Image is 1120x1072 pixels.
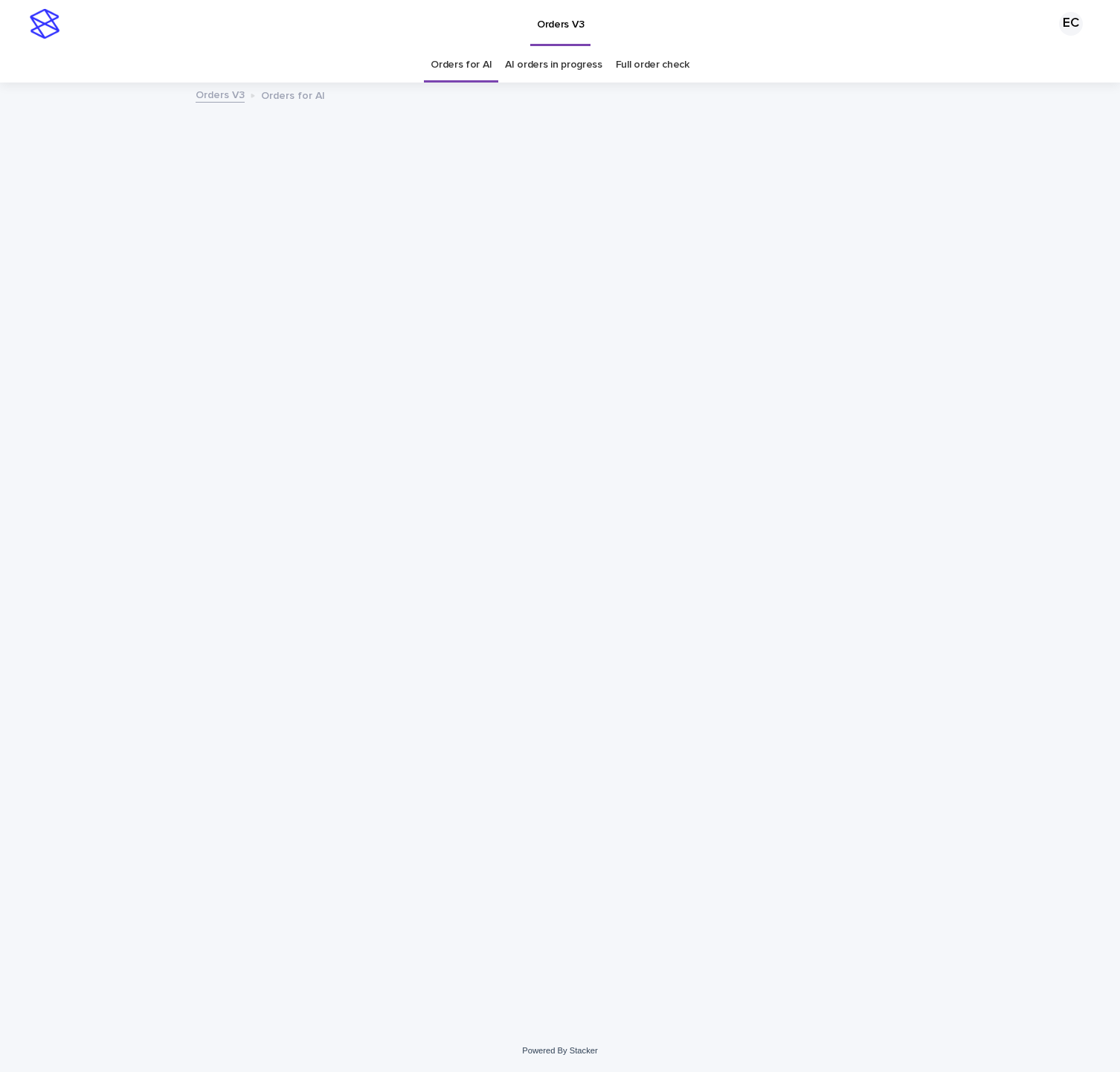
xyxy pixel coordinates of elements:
a: Powered By Stacker [522,1046,597,1055]
p: Orders for AI [261,86,325,103]
a: AI orders in progress [505,48,602,83]
a: Orders V3 [196,85,245,103]
img: stacker-logo-s-only.png [30,9,59,39]
a: Orders for AI [431,48,492,83]
a: Full order check [616,48,689,83]
div: EC [1059,12,1083,36]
